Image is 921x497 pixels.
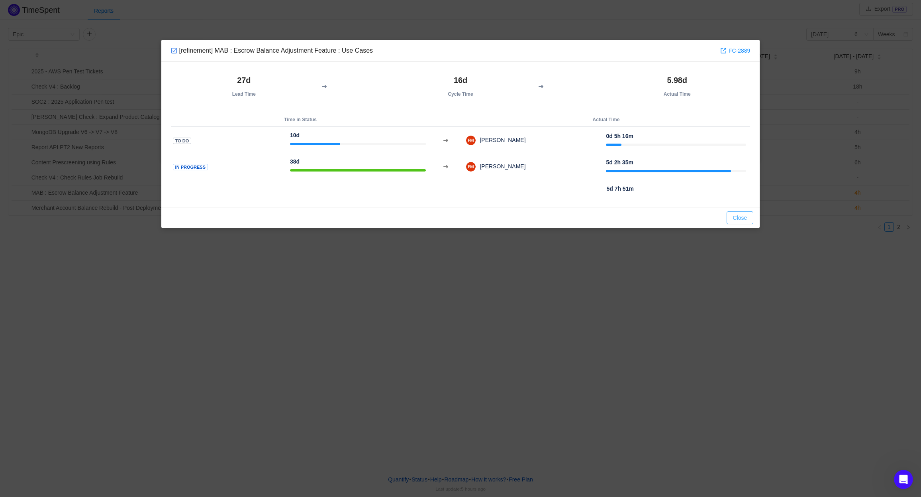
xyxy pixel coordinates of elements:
[171,71,317,101] th: Lead Time
[173,138,192,144] span: To Do
[476,163,525,170] span: [PERSON_NAME]
[171,46,373,55] div: [refinement] MAB : Escrow Balance Adjustment Feature : Use Cases
[720,46,750,55] a: FC-2889
[727,211,754,224] button: Close
[476,137,525,143] span: [PERSON_NAME]
[604,71,750,101] th: Actual Time
[290,132,300,138] strong: 10d
[466,162,476,172] img: 641018c26fb4243c1be72a25623f2ce0
[173,164,208,171] span: In Progress
[454,76,467,85] strong: 16d
[387,71,533,101] th: Cycle Time
[894,470,913,489] iframe: Intercom live chat
[667,76,687,85] strong: 5.98d
[606,159,633,166] strong: 5d 2h 35m
[290,158,300,165] strong: 38d
[171,47,177,54] img: 10318
[237,76,251,85] strong: 27d
[606,185,633,192] strong: 5d 7h 51m
[462,113,750,127] th: Actual Time
[606,133,633,139] strong: 0d 5h 16m
[171,113,430,127] th: Time in Status
[466,136,476,145] img: 641018c26fb4243c1be72a25623f2ce0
